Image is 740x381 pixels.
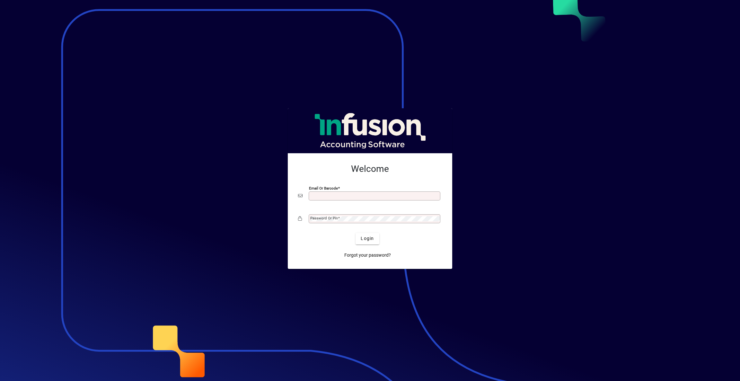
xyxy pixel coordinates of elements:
a: Forgot your password? [342,250,393,261]
span: Login [361,235,374,242]
button: Login [356,233,379,244]
mat-label: Email or Barcode [309,186,338,190]
span: Forgot your password? [344,252,391,259]
mat-label: Password or Pin [310,216,338,220]
h2: Welcome [298,164,442,174]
